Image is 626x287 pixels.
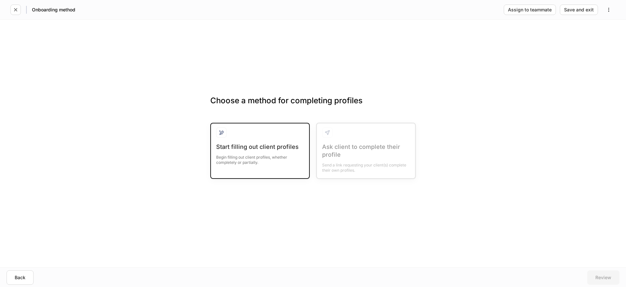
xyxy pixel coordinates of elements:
[216,143,304,151] div: Start filling out client profiles
[15,275,25,280] div: Back
[216,151,304,165] div: Begin filling out client profiles, whether completely or partially.
[564,7,594,12] div: Save and exit
[210,95,416,116] h3: Choose a method for completing profiles
[7,270,34,285] button: Back
[560,5,598,15] button: Save and exit
[504,5,556,15] button: Assign to teammate
[32,7,75,13] h5: Onboarding method
[508,7,552,12] div: Assign to teammate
